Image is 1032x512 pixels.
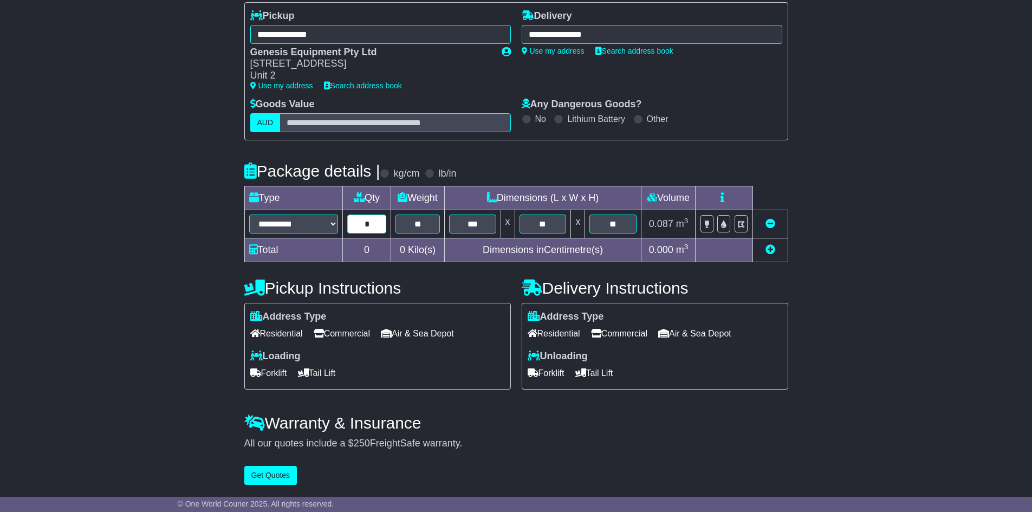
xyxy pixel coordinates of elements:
[528,311,604,323] label: Address Type
[444,238,641,262] td: Dimensions in Centimetre(s)
[250,365,287,381] span: Forklift
[684,217,689,225] sup: 3
[575,365,613,381] span: Tail Lift
[438,168,456,180] label: lb/in
[676,218,689,229] span: m
[528,351,588,362] label: Unloading
[522,47,585,55] a: Use my address
[522,10,572,22] label: Delivery
[765,218,775,229] a: Remove this item
[765,244,775,255] a: Add new item
[444,186,641,210] td: Dimensions (L x W x H)
[595,47,673,55] a: Search address book
[250,70,491,82] div: Unit 2
[591,325,647,342] span: Commercial
[684,243,689,251] sup: 3
[641,186,696,210] td: Volume
[244,186,342,210] td: Type
[244,279,511,297] h4: Pickup Instructions
[522,279,788,297] h4: Delivery Instructions
[649,218,673,229] span: 0.087
[391,238,444,262] td: Kilo(s)
[342,186,391,210] td: Qty
[250,99,315,111] label: Goods Value
[501,210,515,238] td: x
[676,244,689,255] span: m
[571,210,585,238] td: x
[324,81,402,90] a: Search address book
[250,81,313,90] a: Use my address
[391,186,444,210] td: Weight
[250,311,327,323] label: Address Type
[298,365,336,381] span: Tail Lift
[244,466,297,485] button: Get Quotes
[528,365,564,381] span: Forklift
[250,113,281,132] label: AUD
[658,325,731,342] span: Air & Sea Depot
[567,114,625,124] label: Lithium Battery
[250,351,301,362] label: Loading
[250,47,491,59] div: Genesis Equipment Pty Ltd
[393,168,419,180] label: kg/cm
[178,500,334,508] span: © One World Courier 2025. All rights reserved.
[244,162,380,180] h4: Package details |
[381,325,454,342] span: Air & Sea Depot
[400,244,405,255] span: 0
[314,325,370,342] span: Commercial
[649,244,673,255] span: 0.000
[244,238,342,262] td: Total
[647,114,668,124] label: Other
[342,238,391,262] td: 0
[522,99,642,111] label: Any Dangerous Goods?
[535,114,546,124] label: No
[250,325,303,342] span: Residential
[354,438,370,449] span: 250
[244,414,788,432] h4: Warranty & Insurance
[528,325,580,342] span: Residential
[250,10,295,22] label: Pickup
[244,438,788,450] div: All our quotes include a $ FreightSafe warranty.
[250,58,491,70] div: [STREET_ADDRESS]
